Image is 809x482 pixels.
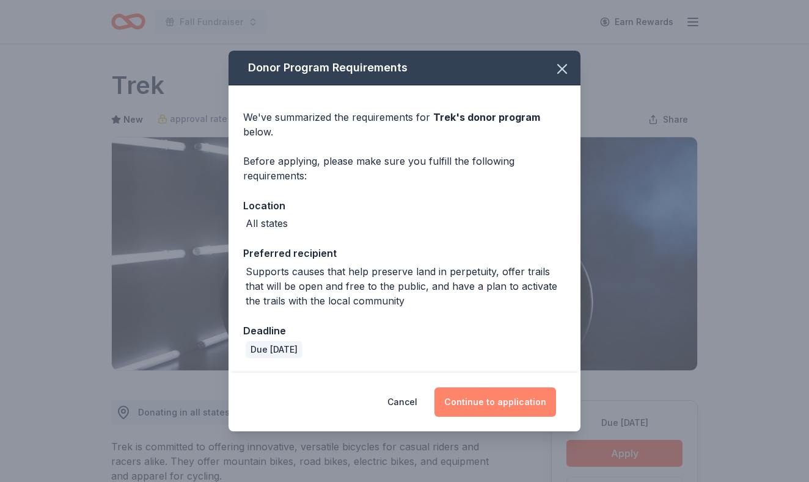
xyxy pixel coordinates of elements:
div: Location [243,198,566,214]
div: Preferred recipient [243,245,566,261]
div: Due [DATE] [246,341,302,358]
div: Supports causes that help preserve land in perpetuity, offer trails that will be open and free to... [246,264,566,308]
div: All states [246,216,288,231]
div: Donor Program Requirements [229,51,580,85]
button: Cancel [387,387,417,417]
span: Trek 's donor program [433,111,540,123]
div: Deadline [243,323,566,339]
div: Before applying, please make sure you fulfill the following requirements: [243,154,566,183]
div: We've summarized the requirements for below. [243,110,566,139]
button: Continue to application [434,387,556,417]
